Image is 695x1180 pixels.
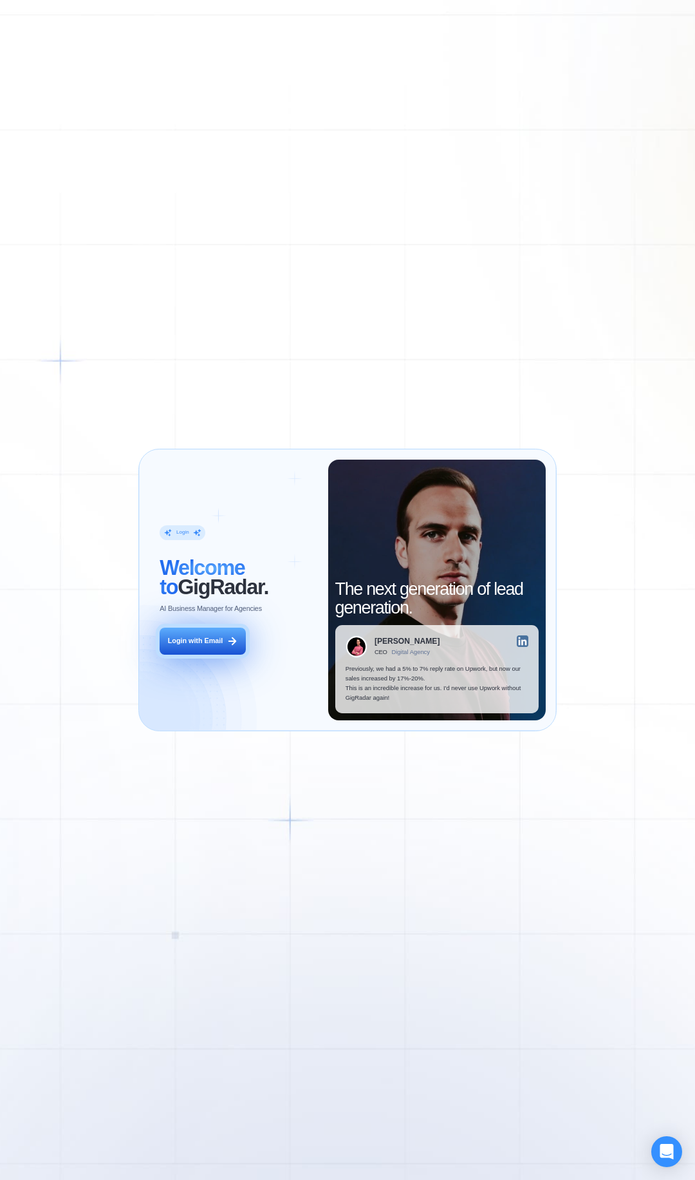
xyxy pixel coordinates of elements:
div: [PERSON_NAME] [375,637,440,645]
div: Open Intercom Messenger [651,1136,682,1167]
p: AI Business Manager for Agencies [160,604,261,613]
div: Login [176,529,189,536]
div: Login with Email [168,636,223,646]
button: Login with Email [160,628,246,655]
div: Digital Agency [392,649,431,656]
h2: ‍ GigRadar. [160,559,317,597]
span: Welcome to [160,556,245,599]
h2: The next generation of lead generation. [335,580,539,618]
p: Previously, we had a 5% to 7% reply rate on Upwork, but now our sales increased by 17%-20%. This ... [346,664,528,702]
div: CEO [375,649,387,656]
